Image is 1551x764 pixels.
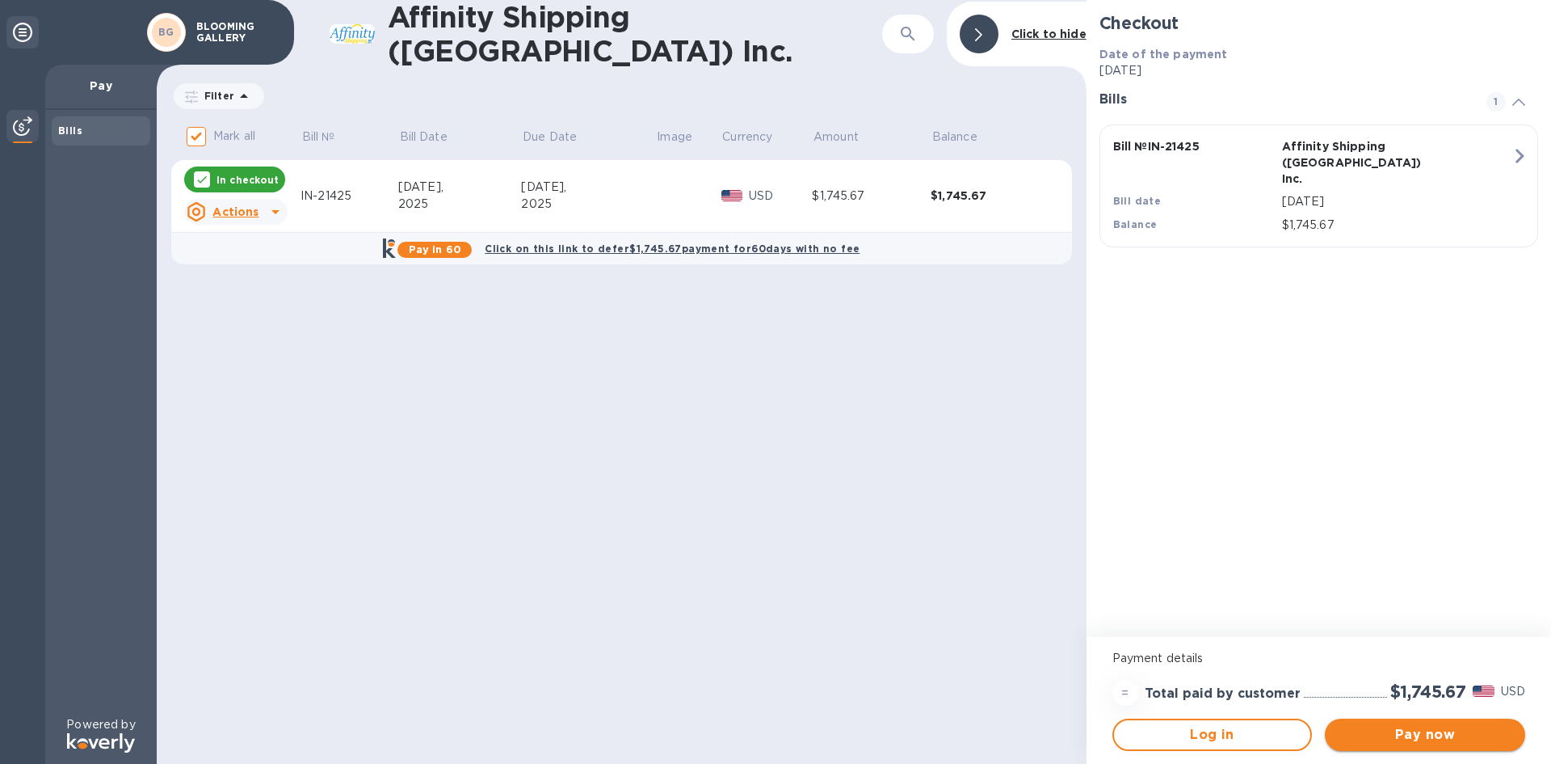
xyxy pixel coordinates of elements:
img: USD [1473,686,1494,697]
p: Filter [198,89,234,103]
p: BLOOMING GALLERY [196,21,277,44]
span: Pay now [1338,725,1512,745]
b: Click on this link to defer $1,745.67 payment for 60 days with no fee [485,243,860,255]
button: Pay now [1325,719,1525,751]
b: Bill date [1113,195,1162,207]
b: BG [158,26,174,38]
div: 2025 [521,196,655,213]
b: Pay in 60 [409,243,461,255]
div: = [1112,680,1138,706]
span: Due Date [523,129,598,146]
p: Bill № IN-21425 [1113,138,1276,154]
button: Log in [1112,719,1313,751]
span: Bill Date [400,129,469,146]
h3: Total paid by customer [1145,686,1301,702]
button: Bill №IN-21425Affinity Shipping ([GEOGRAPHIC_DATA]) Inc.Bill date[DATE]Balance$1,745.67 [1099,125,1538,247]
p: Mark all [213,128,255,145]
p: Balance [932,129,977,146]
div: [DATE], [398,179,522,196]
span: 1 [1486,92,1506,112]
h3: Bills [1099,92,1467,108]
div: $1,745.67 [931,188,1049,204]
span: Amount [813,129,880,146]
div: [DATE], [521,179,655,196]
b: Balance [1113,218,1158,230]
b: Date of the payment [1099,48,1228,61]
h2: $1,745.67 [1390,682,1466,702]
p: Powered by [66,716,135,733]
p: Pay [58,78,144,94]
p: USD [1501,683,1525,700]
div: IN-21425 [301,188,398,205]
p: [DATE] [1282,193,1511,210]
img: Logo [67,733,135,753]
span: Log in [1127,725,1298,745]
b: Bills [58,125,82,137]
span: Balance [932,129,998,146]
p: Due Date [523,129,577,146]
p: Affinity Shipping ([GEOGRAPHIC_DATA]) Inc. [1282,138,1444,187]
p: Image [657,129,692,146]
u: Actions [212,205,258,218]
img: USD [721,190,743,201]
h2: Checkout [1099,13,1538,33]
div: 2025 [398,196,522,213]
p: Amount [813,129,859,146]
p: USD [749,188,812,205]
p: Payment details [1112,650,1525,667]
span: Bill № [302,129,356,146]
p: In checkout [216,173,279,187]
p: Bill № [302,129,335,146]
div: $1,745.67 [812,188,931,205]
p: [DATE] [1099,62,1538,79]
p: Bill Date [400,129,448,146]
b: Click to hide [1011,27,1087,40]
p: $1,745.67 [1282,217,1511,234]
p: Currency [722,129,772,146]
